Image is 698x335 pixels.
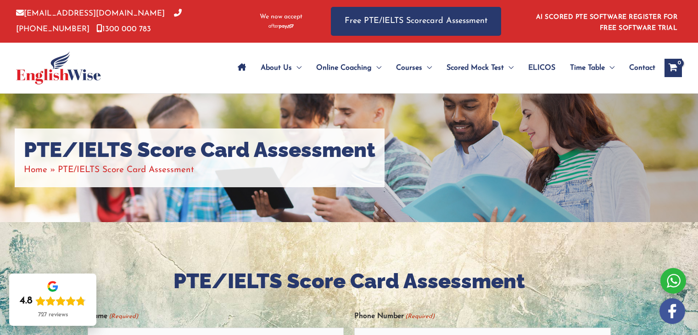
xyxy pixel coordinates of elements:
nav: Breadcrumbs [24,162,375,178]
img: cropped-ew-logo [16,51,101,84]
h2: PTE/IELTS Score Card Assessment [88,268,611,295]
span: (Required) [405,309,435,324]
span: Contact [629,52,655,84]
img: white-facebook.png [659,298,685,324]
span: (Required) [108,309,138,324]
a: About UsMenu Toggle [253,52,309,84]
span: Menu Toggle [605,52,614,84]
a: [PHONE_NUMBER] [16,10,182,33]
a: View Shopping Cart, empty [664,59,682,77]
a: AI SCORED PTE SOFTWARE REGISTER FOR FREE SOFTWARE TRIAL [536,14,678,32]
div: 4.8 [20,295,33,307]
a: Free PTE/IELTS Scorecard Assessment [331,7,501,36]
label: Name [88,309,138,324]
div: Rating: 4.8 out of 5 [20,295,86,307]
span: PTE/IELTS Score Card Assessment [58,166,194,174]
div: 727 reviews [38,311,68,318]
span: About Us [261,52,292,84]
a: Home [24,166,47,174]
span: Menu Toggle [372,52,381,84]
a: Online CoachingMenu Toggle [309,52,389,84]
a: Time TableMenu Toggle [563,52,622,84]
img: Afterpay-Logo [268,24,294,29]
label: Phone Number [354,309,435,324]
a: CoursesMenu Toggle [389,52,439,84]
span: Time Table [570,52,605,84]
span: We now accept [260,12,302,22]
span: Courses [396,52,422,84]
a: 1300 000 783 [96,25,151,33]
nav: Site Navigation: Main Menu [230,52,655,84]
span: Menu Toggle [422,52,432,84]
aside: Header Widget 1 [530,6,682,36]
span: Scored Mock Test [447,52,504,84]
a: ELICOS [521,52,563,84]
a: Scored Mock TestMenu Toggle [439,52,521,84]
span: Menu Toggle [504,52,514,84]
span: Menu Toggle [292,52,302,84]
a: [EMAIL_ADDRESS][DOMAIN_NAME] [16,10,165,17]
h1: PTE/IELTS Score Card Assessment [24,138,375,162]
span: ELICOS [528,52,555,84]
span: Online Coaching [316,52,372,84]
a: Contact [622,52,655,84]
